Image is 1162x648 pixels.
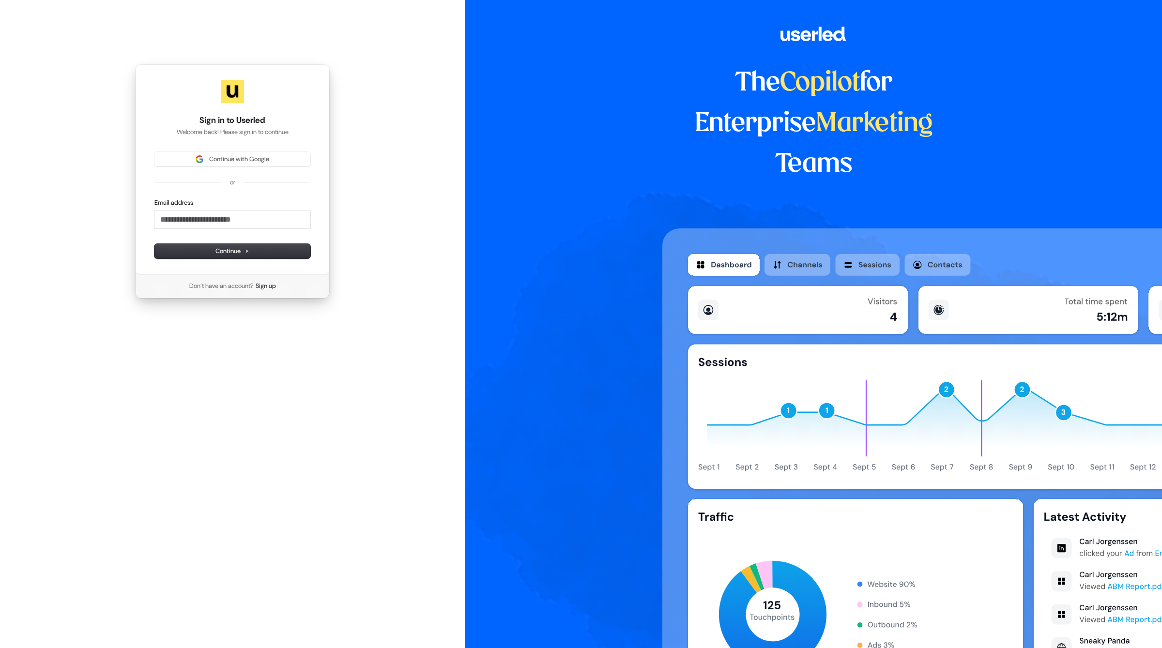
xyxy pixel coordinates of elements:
span: Copilot [780,71,860,96]
button: Continue [154,244,310,258]
span: Marketing [816,111,933,136]
span: Don’t have an account? [189,282,254,290]
p: or [230,178,235,187]
img: Userled [221,80,244,103]
h1: Sign in to Userled [154,115,310,126]
span: Continue with Google [209,155,269,164]
p: Welcome back! Please sign in to continue [154,128,310,136]
span: Continue [215,247,249,256]
a: Sign up [256,282,276,290]
h1: The for Enterprise Teams [662,63,965,185]
button: Sign in with GoogleContinue with Google [154,152,310,166]
label: Email address [154,198,193,207]
img: Sign in with Google [196,155,203,163]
